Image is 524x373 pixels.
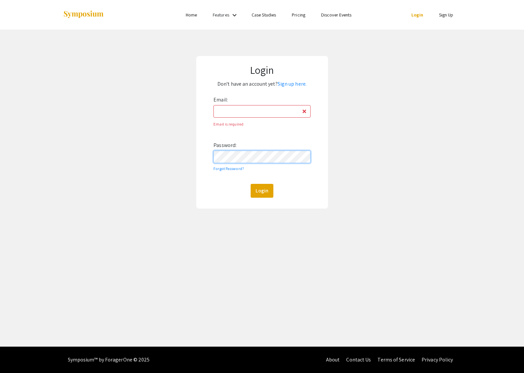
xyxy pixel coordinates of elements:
iframe: Chat [5,343,28,368]
div: Symposium™ by ForagerOne © 2025 [68,347,150,373]
label: Password: [213,140,236,151]
div: Email is required [213,119,311,129]
a: Case Studies [252,12,276,18]
button: Login [251,184,273,198]
img: Symposium by ForagerOne [63,10,104,19]
h1: Login [201,64,322,76]
p: Don't have an account yet? [201,79,322,89]
mat-icon: Expand Features list [231,11,238,19]
a: Forgot Password? [213,166,244,171]
a: Home [186,12,197,18]
a: Terms of Service [377,356,415,363]
a: Contact Us [346,356,371,363]
a: Pricing [292,12,305,18]
a: Features [213,12,229,18]
a: Sign Up [439,12,454,18]
a: Privacy Policy [422,356,453,363]
label: Email: [213,95,228,105]
a: About [326,356,340,363]
a: Login [411,12,423,18]
a: Sign up here. [278,80,307,87]
a: Discover Events [321,12,352,18]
